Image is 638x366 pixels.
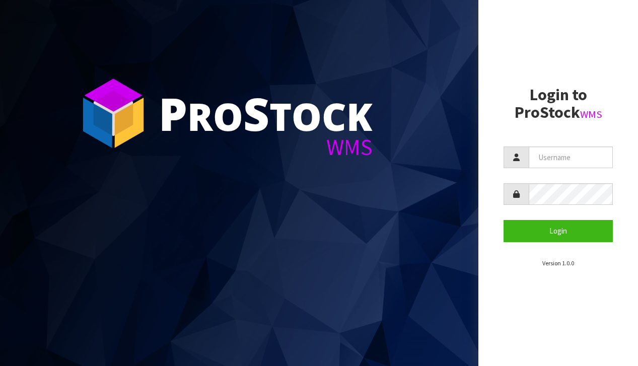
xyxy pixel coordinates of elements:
[580,108,602,121] small: WMS
[159,136,373,159] div: WMS
[243,83,269,144] span: S
[159,83,187,144] span: P
[159,91,373,136] div: ro tock
[504,86,613,121] h2: Login to ProStock
[542,259,574,267] small: Version 1.0.0
[504,220,613,242] button: Login
[529,147,613,168] input: Username
[76,76,151,151] img: ProStock Cube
